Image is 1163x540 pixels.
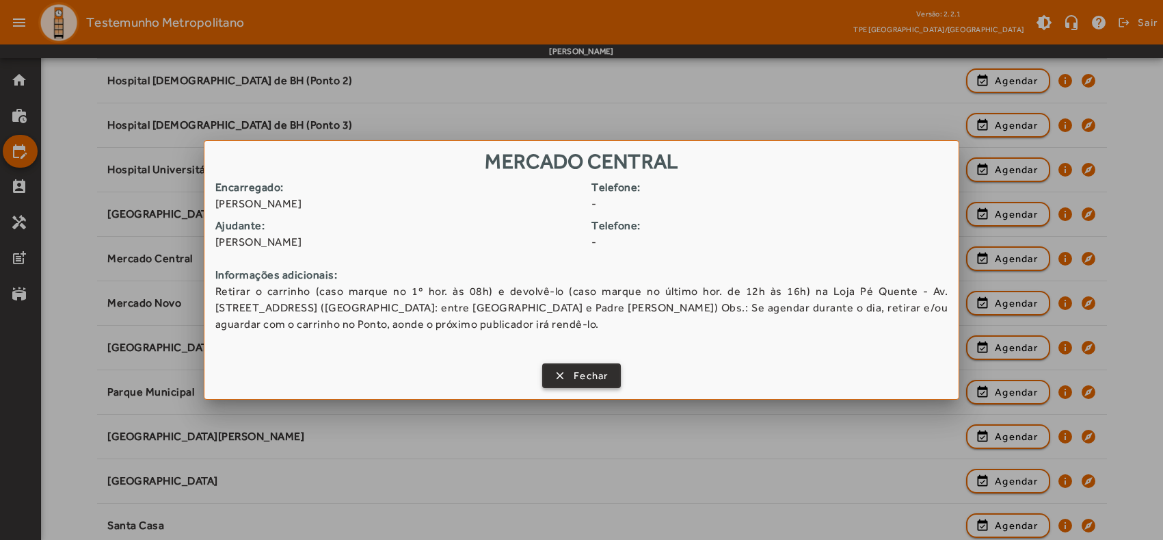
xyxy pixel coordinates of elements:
[215,283,948,333] span: Retirar o carrinho (caso marque no 1º hor. às 08h) e devolvê-lo (caso marque no último hor. de 12...
[204,141,959,179] h1: Mercado Central
[215,267,948,283] strong: Informações adicionais:
[574,368,609,384] span: Fechar
[215,179,582,196] strong: Encarregado:
[591,234,958,250] span: -
[591,196,958,212] span: -
[591,179,958,196] strong: Telefone:
[215,234,582,250] span: [PERSON_NAME]
[542,363,621,388] button: Fechar
[215,218,582,234] strong: Ajudante:
[591,218,958,234] strong: Telefone:
[215,196,582,212] span: [PERSON_NAME]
